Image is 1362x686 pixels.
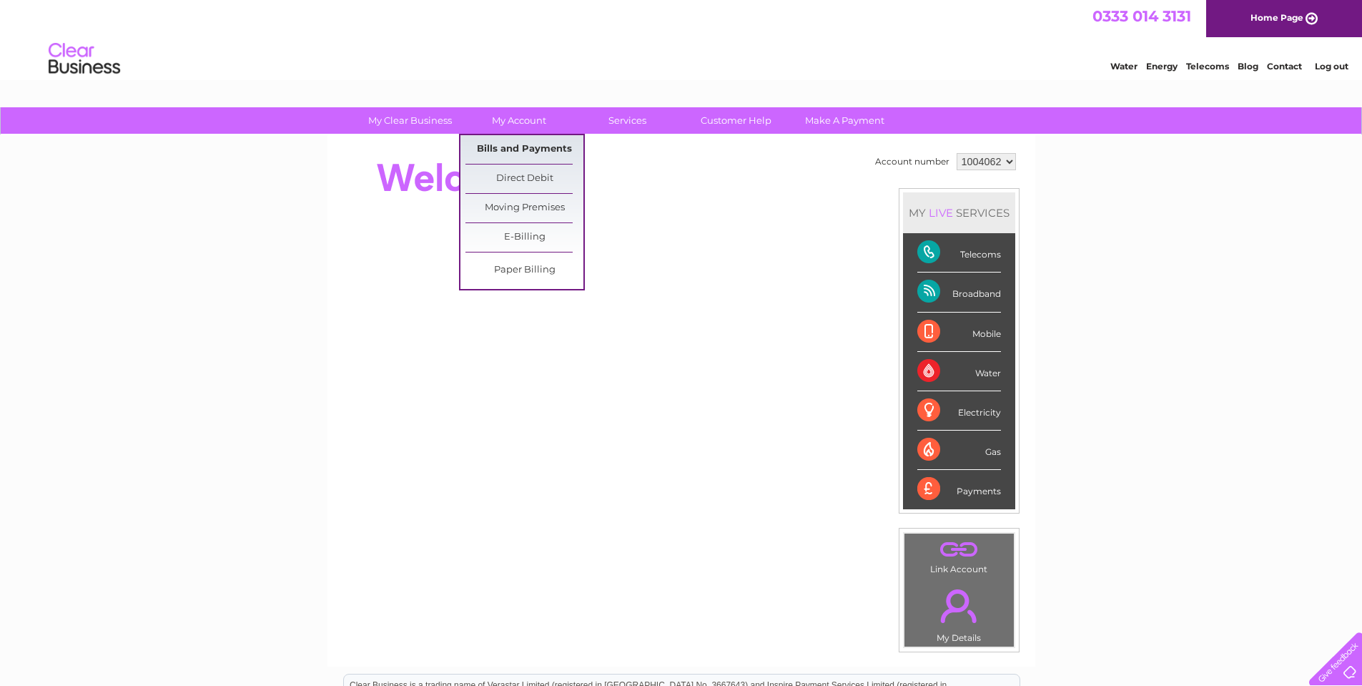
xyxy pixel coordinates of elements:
[1315,61,1348,72] a: Log out
[917,273,1001,312] div: Broadband
[465,194,583,222] a: Moving Premises
[1186,61,1229,72] a: Telecoms
[1146,61,1178,72] a: Energy
[677,107,795,134] a: Customer Help
[786,107,904,134] a: Make A Payment
[48,37,121,81] img: logo.png
[904,577,1015,647] td: My Details
[460,107,578,134] a: My Account
[908,537,1010,562] a: .
[908,581,1010,631] a: .
[917,391,1001,431] div: Electricity
[344,8,1020,69] div: Clear Business is a trading name of Verastar Limited (registered in [GEOGRAPHIC_DATA] No. 3667643...
[917,352,1001,391] div: Water
[465,256,583,285] a: Paper Billing
[351,107,469,134] a: My Clear Business
[568,107,686,134] a: Services
[872,150,953,174] td: Account number
[1238,61,1258,72] a: Blog
[917,431,1001,470] div: Gas
[917,470,1001,509] div: Payments
[1092,7,1191,25] a: 0333 014 3131
[903,192,1015,233] div: MY SERVICES
[465,223,583,252] a: E-Billing
[917,233,1001,273] div: Telecoms
[1110,61,1138,72] a: Water
[465,135,583,164] a: Bills and Payments
[465,165,583,193] a: Direct Debit
[917,313,1001,352] div: Mobile
[926,206,956,220] div: LIVE
[904,533,1015,578] td: Link Account
[1267,61,1302,72] a: Contact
